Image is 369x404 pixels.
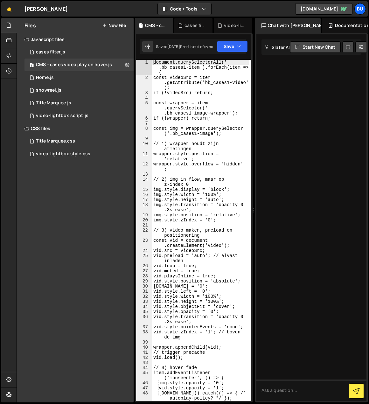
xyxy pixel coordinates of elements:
div: 16080/43928.css [24,148,134,160]
div: Documentation [322,18,368,33]
div: [DATE] [167,44,180,49]
div: 16080/43931.js [24,97,134,109]
div: 41 [136,350,152,355]
div: video-lightbox script.js [224,22,244,29]
div: Title Marquee.js [36,100,71,106]
div: 24 [136,248,152,253]
button: Start new chat [290,41,341,53]
div: 10 [136,141,152,151]
button: Save [217,41,248,52]
div: [PERSON_NAME] [24,5,68,13]
div: 45 [136,370,152,380]
div: 31 [136,289,152,294]
div: cases filter.js [36,49,65,55]
div: 6 [136,116,152,121]
div: Javascript files [17,33,134,46]
div: 12 [136,162,152,172]
div: 18 [136,202,152,212]
div: 8 [136,126,152,136]
a: [DOMAIN_NAME] [295,3,352,15]
div: 19 [136,212,152,218]
div: CMS - cases video play on hover.js [36,62,112,68]
div: 26 [136,263,152,268]
button: Code + Tools [158,3,211,15]
div: 16080/43141.js [24,59,134,71]
div: 1 [136,60,152,75]
div: 40 [136,345,152,350]
h2: Files [24,22,36,29]
div: showreel.js [36,87,61,93]
div: 16080/43136.js [24,71,134,84]
div: 30 [136,284,152,289]
div: 35 [136,309,152,314]
div: 9 [136,136,152,141]
button: New File [102,23,126,28]
div: 46 [136,380,152,386]
span: 3 [30,63,34,68]
div: 13 [136,172,152,177]
div: 32 [136,294,152,299]
div: Prod is out of sync [180,44,213,49]
div: 43 [136,360,152,365]
a: 🤙 [1,1,17,17]
div: 48 [136,391,152,401]
div: 36 [136,314,152,324]
div: 21 [136,223,152,228]
div: Saved [156,44,180,49]
div: 16080/43930.css [24,135,134,148]
div: Home.js [36,75,54,80]
div: Title Marquee.css [36,138,75,144]
div: 20 [136,218,152,223]
div: 39 [136,340,152,345]
div: video-lightbox script.js [36,113,88,119]
div: 47 [136,386,152,391]
div: 14 [136,177,152,187]
div: 7 [136,121,152,126]
a: Bu [354,3,366,15]
div: 16080/43926.js [24,109,134,122]
div: 34 [136,304,152,309]
div: 15 [136,187,152,192]
div: 17 [136,197,152,202]
div: cases filter.js [184,22,205,29]
div: 11 [136,151,152,162]
div: 27 [136,268,152,274]
div: CMS - cases video play on hover.js [145,22,165,29]
div: 4 [136,95,152,101]
div: 5 [136,101,152,116]
div: 3 [136,90,152,95]
div: 42 [136,355,152,360]
div: 23 [136,238,152,248]
div: 2 [136,75,152,90]
h2: Slater AI [265,44,290,50]
div: 16080/44245.js [24,46,134,59]
div: 28 [136,274,152,279]
div: 37 [136,324,152,330]
div: 16080/43137.js [24,84,134,97]
div: 44 [136,365,152,370]
div: 16 [136,192,152,197]
div: video-lightbox style.css [36,151,90,157]
div: Chat with [PERSON_NAME] [255,18,321,33]
div: CSS files [17,122,134,135]
div: 33 [136,299,152,304]
div: 22 [136,228,152,238]
div: 29 [136,279,152,284]
div: 38 [136,330,152,340]
div: 25 [136,253,152,263]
